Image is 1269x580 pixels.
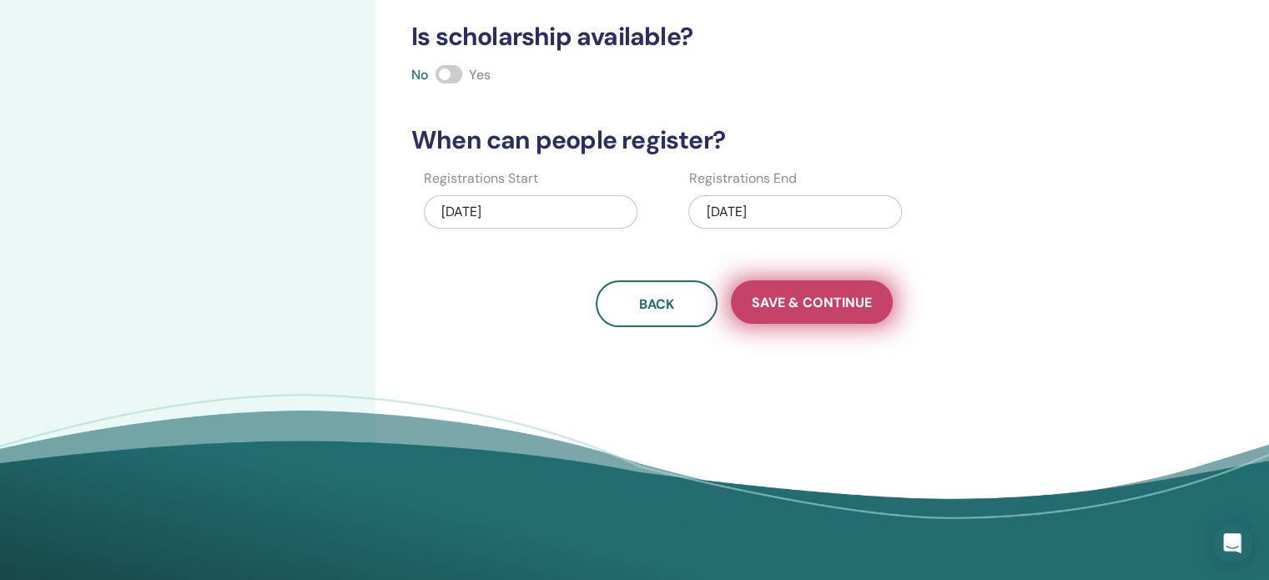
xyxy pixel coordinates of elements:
button: Back [596,280,718,327]
span: Back [639,295,674,313]
label: Registrations End [688,169,796,189]
span: Yes [469,66,491,83]
button: Save & Continue [731,280,893,324]
span: Save & Continue [752,294,872,311]
div: [DATE] [424,195,637,229]
h3: When can people register? [401,125,1087,155]
div: Open Intercom Messenger [1212,523,1252,563]
span: No [411,66,429,83]
label: Registrations Start [424,169,538,189]
div: [DATE] [688,195,902,229]
h3: Is scholarship available? [401,22,1087,52]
